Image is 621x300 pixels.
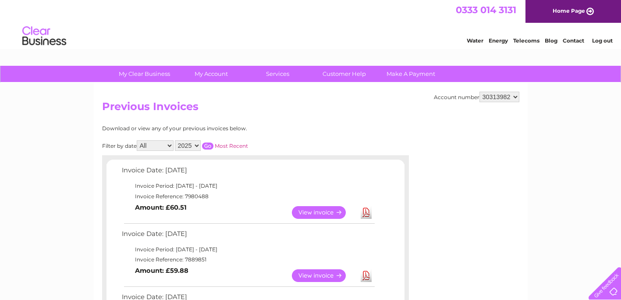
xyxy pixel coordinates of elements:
div: Clear Business is a trading name of Verastar Limited (registered in [GEOGRAPHIC_DATA] No. 3667643... [104,5,518,43]
img: logo.png [22,23,67,50]
td: Invoice Period: [DATE] - [DATE] [120,244,376,255]
a: Make A Payment [375,66,447,82]
a: My Clear Business [108,66,181,82]
b: Amount: £60.51 [135,204,187,211]
td: Invoice Date: [DATE] [120,228,376,244]
a: Telecoms [513,37,539,44]
div: Download or view any of your previous invoices below. [102,125,332,132]
a: Most Recent [215,143,248,149]
a: Download [361,269,372,282]
a: Energy [489,37,508,44]
td: Invoice Reference: 7889851 [120,254,376,265]
a: Customer Help [308,66,380,82]
a: 0333 014 3131 [456,4,516,15]
a: Water [467,37,483,44]
b: Amount: £59.88 [135,267,188,275]
div: Account number [434,92,519,102]
div: Filter by date [102,140,332,151]
a: View [292,206,356,219]
td: Invoice Date: [DATE] [120,164,376,181]
a: Log out [592,37,613,44]
a: View [292,269,356,282]
a: Services [241,66,314,82]
a: Blog [545,37,557,44]
a: Contact [563,37,584,44]
td: Invoice Reference: 7980488 [120,191,376,202]
a: My Account [175,66,247,82]
h2: Previous Invoices [102,100,519,117]
a: Download [361,206,372,219]
td: Invoice Period: [DATE] - [DATE] [120,181,376,191]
